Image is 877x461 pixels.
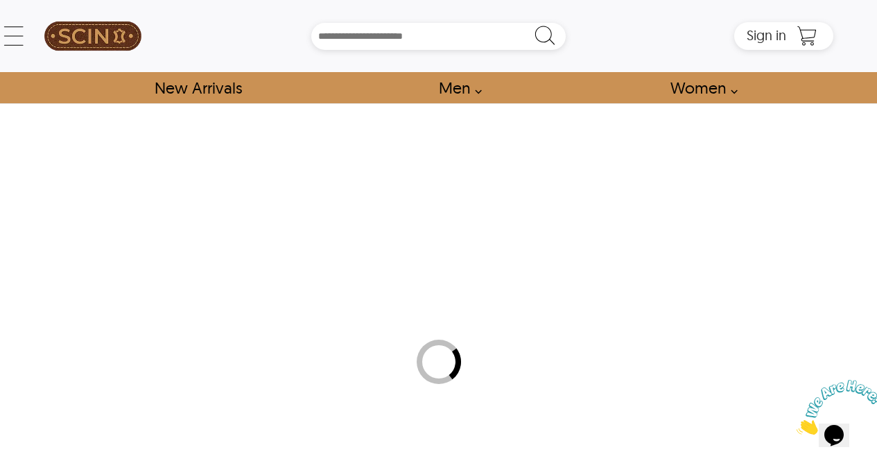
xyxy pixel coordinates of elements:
a: Sign in [747,31,786,42]
iframe: chat widget [791,374,877,440]
a: Shop New Arrivals [139,72,257,103]
a: shop men's leather jackets [423,72,489,103]
a: Shop Women Leather Jackets [654,72,745,103]
img: SCIN [44,7,141,65]
img: Chat attention grabber [6,6,92,60]
a: SCIN [44,7,142,65]
span: Sign in [747,26,786,44]
a: Shopping Cart [793,26,821,46]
